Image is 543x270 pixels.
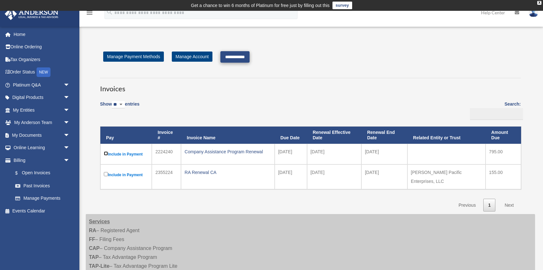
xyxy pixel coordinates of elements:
a: $Open Invoices [9,167,73,180]
strong: TAP-Lite [89,263,110,269]
a: Tax Organizers [4,53,79,66]
a: Platinum Q&Aarrow_drop_down [4,79,79,91]
a: Previous [454,199,480,212]
a: survey [332,2,352,9]
a: Manage Payments [9,192,76,205]
div: Company Assistance Program Renewal [184,147,271,156]
a: Digital Productsarrow_drop_down [4,91,79,104]
label: Search: [468,100,521,120]
td: [DATE] [307,164,361,189]
th: Invoice Name: activate to sort column ascending [181,127,275,144]
a: My Anderson Teamarrow_drop_down [4,116,79,129]
strong: RA [89,228,96,233]
a: Manage Payment Methods [103,52,164,62]
th: Renewal End Date: activate to sort column ascending [361,127,407,144]
th: Pay: activate to sort column descending [100,127,152,144]
a: Past Invoices [9,179,76,192]
img: Anderson Advisors Platinum Portal [3,8,60,20]
span: arrow_drop_down [64,116,76,129]
th: Due Date: activate to sort column ascending [275,127,307,144]
span: arrow_drop_down [64,142,76,155]
a: My Entitiesarrow_drop_down [4,104,79,116]
a: Billingarrow_drop_down [4,154,76,167]
span: arrow_drop_down [64,104,76,117]
label: Include in Payment [104,171,148,179]
i: menu [86,9,93,17]
input: Include in Payment [104,172,108,176]
img: User Pic [529,8,538,17]
a: menu [86,11,93,17]
span: arrow_drop_down [64,129,76,142]
a: Manage Account [172,52,212,62]
td: [DATE] [275,144,307,164]
select: Showentries [112,101,125,108]
a: Home [4,28,79,41]
td: [PERSON_NAME] Pacific Enterprises, LLC [407,164,486,189]
div: close [537,1,541,5]
div: NEW [37,67,50,77]
strong: CAP [89,246,100,251]
span: arrow_drop_down [64,91,76,104]
a: Online Learningarrow_drop_down [4,142,79,154]
td: [DATE] [275,164,307,189]
strong: TAP [89,254,99,260]
th: Amount Due: activate to sort column ascending [486,127,521,144]
a: 1 [483,199,495,212]
strong: Services [89,219,110,224]
td: 2355224 [152,164,181,189]
td: 2224240 [152,144,181,164]
td: [DATE] [361,164,407,189]
span: arrow_drop_down [64,154,76,167]
a: Events Calendar [4,204,79,217]
td: 795.00 [486,144,521,164]
input: Include in Payment [104,151,108,156]
label: Show entries [100,100,139,115]
td: [DATE] [361,144,407,164]
a: Online Ordering [4,41,79,53]
input: Search: [470,108,523,120]
i: search [106,9,113,16]
td: [DATE] [307,144,361,164]
span: arrow_drop_down [64,79,76,92]
label: Include in Payment [104,150,148,158]
th: Invoice #: activate to sort column ascending [152,127,181,144]
th: Related Entity or Trust: activate to sort column ascending [407,127,486,144]
span: $ [19,169,22,177]
a: Next [500,199,519,212]
th: Renewal Effective Date: activate to sort column ascending [307,127,361,144]
td: 155.00 [486,164,521,189]
a: Order StatusNEW [4,66,79,79]
div: Get a chance to win 6 months of Platinum for free just by filling out this [191,2,330,9]
a: My Documentsarrow_drop_down [4,129,79,142]
div: RA Renewal CA [184,168,271,177]
strong: FF [89,237,95,242]
h3: Invoices [100,78,521,94]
